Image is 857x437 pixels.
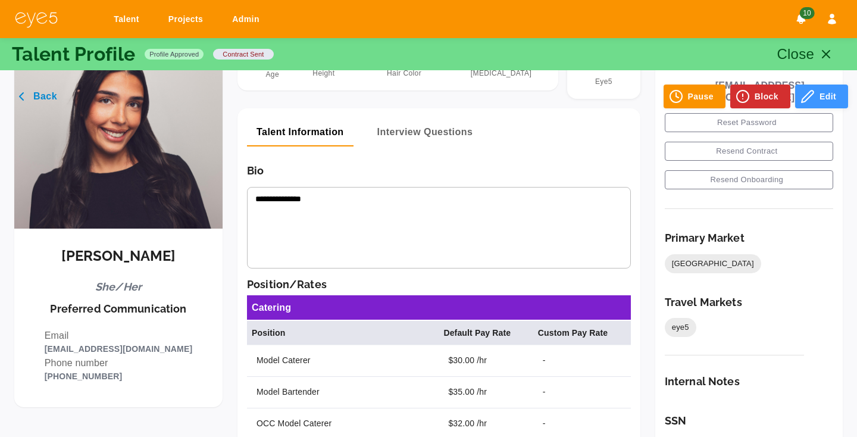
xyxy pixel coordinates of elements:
th: Position [247,321,439,345]
img: Victoria Giarraffa [14,32,223,229]
span: contract sent [218,49,268,59]
p: Phone number [45,356,192,370]
span: [GEOGRAPHIC_DATA] [665,258,761,270]
td: Model Caterer [247,345,439,376]
td: - [533,345,631,376]
button: Resend Contract [665,142,833,161]
a: Talent [106,8,151,30]
h6: She/Her [95,280,142,294]
button: Close [770,40,846,68]
button: Block [730,85,790,108]
button: Reset Password [665,113,833,132]
h5: [PERSON_NAME] [61,248,176,265]
button: Notifications [790,8,812,30]
button: Resend Onboarding [665,170,833,189]
td: Model Bartender [247,376,439,408]
a: Projects [161,8,215,30]
p: Email [45,329,192,343]
h6: Position/Rates [247,278,631,291]
h6: Bio [247,164,631,177]
p: [EMAIL_ADDRESS][DOMAIN_NAME] [45,343,192,356]
td: $30.00 /hr [439,345,533,376]
h6: Internal Notes [665,375,833,388]
h6: SSN [665,414,833,427]
p: Close [777,43,815,65]
td: $35.00 /hr [439,376,533,408]
button: Edit [795,85,848,108]
span: Profile Approved [145,49,204,59]
button: Talent Information [247,118,354,146]
span: 10 [799,7,814,19]
td: - [533,376,631,408]
h6: Preferred Communication [50,302,186,316]
span: eye5 [665,321,696,333]
h6: Travel Markets [665,296,742,309]
th: Custom Pay Rate [533,321,631,345]
th: Default Pay Rate [439,321,533,345]
h6: Catering [252,300,291,315]
a: Admin [224,8,271,30]
button: Back [9,85,69,108]
p: Talent Profile [12,45,135,64]
button: Interview Questions [368,118,483,146]
button: Pause [664,85,725,108]
h6: Primary Market [665,232,745,245]
img: eye5 [14,11,58,28]
p: [PHONE_NUMBER] [45,370,192,383]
